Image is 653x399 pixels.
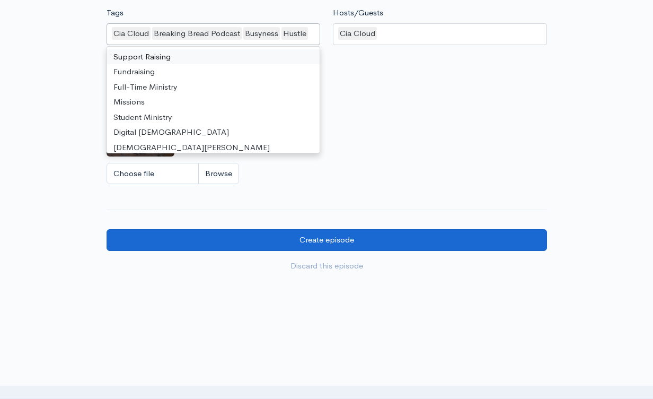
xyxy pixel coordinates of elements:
[107,110,320,125] div: Student Ministry
[107,49,320,65] div: Support Raising
[107,7,123,19] label: Tags
[112,27,151,40] div: Cia Cloud
[281,27,308,40] div: Hustle
[338,27,377,40] div: Cia Cloud
[107,80,320,95] div: Full-Time Ministry
[107,125,320,140] div: Digital [DEMOGRAPHIC_DATA]
[107,140,320,155] div: [DEMOGRAPHIC_DATA][PERSON_NAME]
[107,255,547,277] a: Discard this episode
[107,64,320,80] div: Fundraising
[107,94,320,110] div: Missions
[107,74,547,84] small: If no artwork is selected your default podcast artwork will be used
[152,27,242,40] div: Breaking Bread Podcast
[243,27,280,40] div: Busyness
[333,7,383,19] label: Hosts/Guests
[107,229,547,251] input: Create episode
